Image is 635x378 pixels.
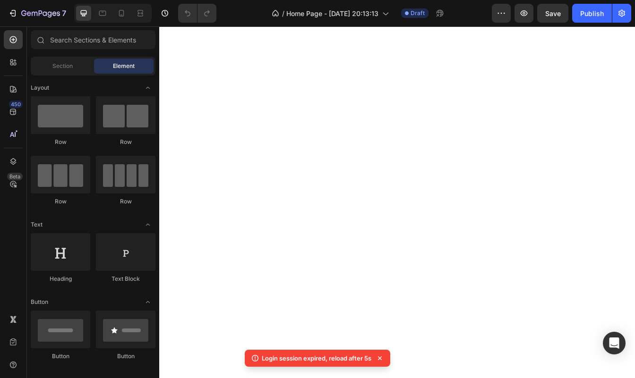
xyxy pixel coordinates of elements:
input: Search Sections & Elements [31,30,155,49]
div: 450 [9,101,23,108]
div: Row [31,138,90,146]
button: 7 [4,4,70,23]
p: 7 [62,8,66,19]
span: Element [113,62,135,70]
div: Button [96,352,155,361]
span: Toggle open [140,80,155,95]
span: Home Page - [DATE] 20:13:13 [286,8,378,18]
div: Beta [7,173,23,180]
div: Text Block [96,275,155,283]
p: Login session expired, reload after 5s [262,353,371,363]
div: Row [96,197,155,206]
div: Open Intercom Messenger [603,332,626,354]
iframe: Design area [159,26,635,378]
button: Save [537,4,568,23]
span: Text [31,220,43,229]
div: Row [31,197,90,206]
span: Section [52,62,73,70]
span: Save [545,9,561,17]
div: Undo/Redo [178,4,216,23]
span: / [282,8,284,18]
span: Button [31,298,48,306]
div: Heading [31,275,90,283]
div: Publish [580,8,604,18]
span: Toggle open [140,217,155,232]
div: Button [31,352,90,361]
span: Layout [31,84,49,92]
button: Publish [572,4,612,23]
div: Row [96,138,155,146]
span: Draft [411,9,425,17]
span: Toggle open [140,294,155,310]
